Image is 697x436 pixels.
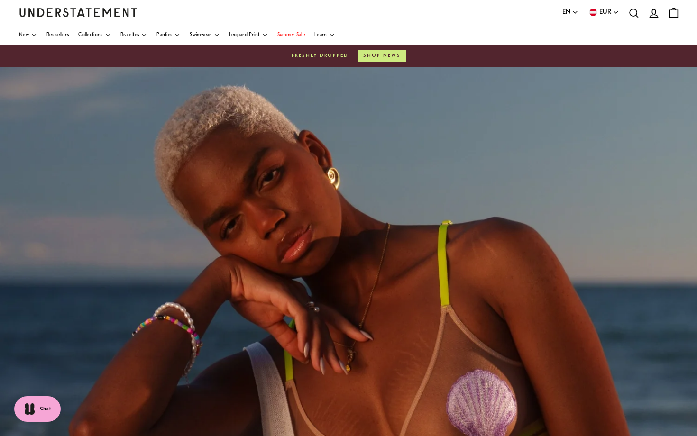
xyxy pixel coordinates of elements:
a: Collections [78,25,110,45]
a: Understatement Homepage [19,8,138,17]
span: Panties [156,33,172,37]
span: Bralettes [120,33,139,37]
button: EN [562,7,578,18]
span: Summer Sale [277,33,305,37]
span: Bestsellers [46,33,69,37]
span: Collections [78,33,102,37]
button: Chat [14,396,61,422]
span: FRESHLY DROPPED [292,52,348,60]
span: EN [562,7,570,18]
span: Chat [40,405,51,413]
button: Shop news [358,50,406,62]
span: EUR [599,7,611,18]
span: Swimwear [190,33,211,37]
a: Bralettes [120,25,147,45]
a: Learn [314,25,335,45]
a: FRESHLY DROPPEDShop news [19,50,678,62]
a: Swimwear [190,25,219,45]
a: Leopard Print [229,25,268,45]
a: Bestsellers [46,25,69,45]
span: New [19,33,29,37]
a: Panties [156,25,180,45]
button: EUR [588,7,619,18]
a: Summer Sale [277,25,305,45]
span: Leopard Print [229,33,260,37]
span: Learn [314,33,327,37]
a: New [19,25,37,45]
